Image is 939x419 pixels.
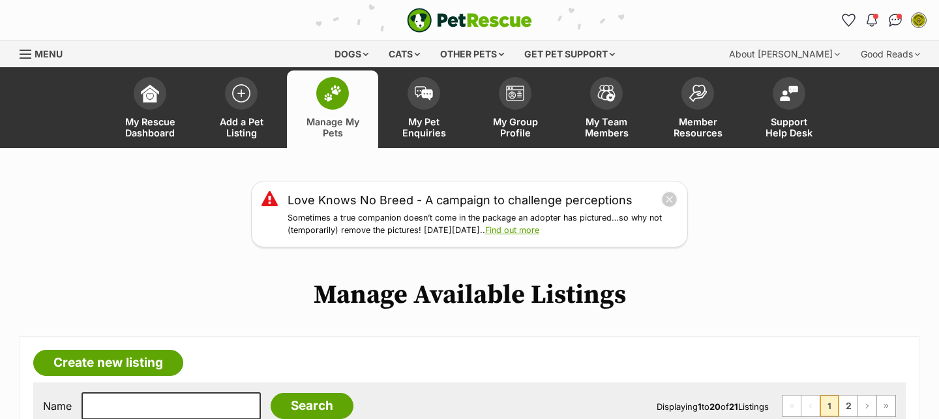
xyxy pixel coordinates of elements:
[839,396,857,416] a: Page 2
[729,401,738,412] strong: 21
[668,116,727,138] span: Member Resources
[431,41,513,67] div: Other pets
[709,401,721,412] strong: 20
[196,70,287,148] a: Add a Pet Listing
[288,212,678,237] p: Sometimes a true companion doesn’t come in the package an adopter has pictured…so why not (tempor...
[858,396,876,416] a: Next page
[657,401,769,412] span: Displaying to of Listings
[141,84,159,102] img: dashboard-icon-eb2f2d2d3e046f16d808141f083e7271f6b2e854fb5c12c21221c1fb7104beca.svg
[838,10,859,31] a: Favourites
[104,70,196,148] a: My Rescue Dashboard
[378,70,469,148] a: My Pet Enquiries
[885,10,906,31] a: Conversations
[801,396,820,416] span: Previous page
[561,70,652,148] a: My Team Members
[288,191,633,209] a: Love Knows No Breed - A campaign to challenge perceptions
[661,191,678,208] button: close
[43,400,72,412] label: Name
[469,70,561,148] a: My Group Profile
[782,396,801,416] span: First page
[287,70,378,148] a: Manage My Pets
[415,86,433,101] img: pet-enquiries-icon-7e3ad2cf08bfb03b45e93fb7055b45f3efa6380592205ae92323e6603595dc1f.svg
[33,350,183,376] a: Create new listing
[395,116,453,138] span: My Pet Enquiries
[212,116,271,138] span: Add a Pet Listing
[908,10,929,31] button: My account
[782,395,896,417] nav: Pagination
[121,116,179,138] span: My Rescue Dashboard
[323,85,342,102] img: manage-my-pets-icon-02211641906a0b7f246fdf0571729dbe1e7629f14944591b6c1af311fb30b64b.svg
[698,401,702,412] strong: 1
[325,41,378,67] div: Dogs
[760,116,818,138] span: Support Help Desk
[743,70,835,148] a: Support Help Desk
[912,14,925,27] img: Grace Gibson Cain profile pic
[486,116,544,138] span: My Group Profile
[20,41,72,65] a: Menu
[861,10,882,31] button: Notifications
[689,84,707,102] img: member-resources-icon-8e73f808a243e03378d46382f2149f9095a855e16c252ad45f914b54edf8863c.svg
[271,393,353,419] input: Search
[485,225,539,235] a: Find out more
[506,85,524,101] img: group-profile-icon-3fa3cf56718a62981997c0bc7e787c4b2cf8bcc04b72c1350f741eb67cf2f40e.svg
[867,14,877,27] img: notifications-46538b983faf8c2785f20acdc204bb7945ddae34d4c08c2a6579f10ce5e182be.svg
[303,116,362,138] span: Manage My Pets
[652,70,743,148] a: Member Resources
[780,85,798,101] img: help-desk-icon-fdf02630f3aa405de69fd3d07c3f3aa587a6932b1a1747fa1d2bba05be0121f9.svg
[35,48,63,59] span: Menu
[877,396,895,416] a: Last page
[720,41,849,67] div: About [PERSON_NAME]
[407,8,532,33] img: logo-e224e6f780fb5917bec1dbf3a21bbac754714ae5b6737aabdf751b685950b380.svg
[838,10,929,31] ul: Account quick links
[597,85,616,102] img: team-members-icon-5396bd8760b3fe7c0b43da4ab00e1e3bb1a5d9ba89233759b79545d2d3fc5d0d.svg
[820,396,839,416] span: Page 1
[515,41,624,67] div: Get pet support
[852,41,929,67] div: Good Reads
[232,84,250,102] img: add-pet-listing-icon-0afa8454b4691262ce3f59096e99ab1cd57d4a30225e0717b998d2c9b9846f56.svg
[380,41,429,67] div: Cats
[407,8,532,33] a: PetRescue
[577,116,636,138] span: My Team Members
[889,14,902,27] img: chat-41dd97257d64d25036548639549fe6c8038ab92f7586957e7f3b1b290dea8141.svg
